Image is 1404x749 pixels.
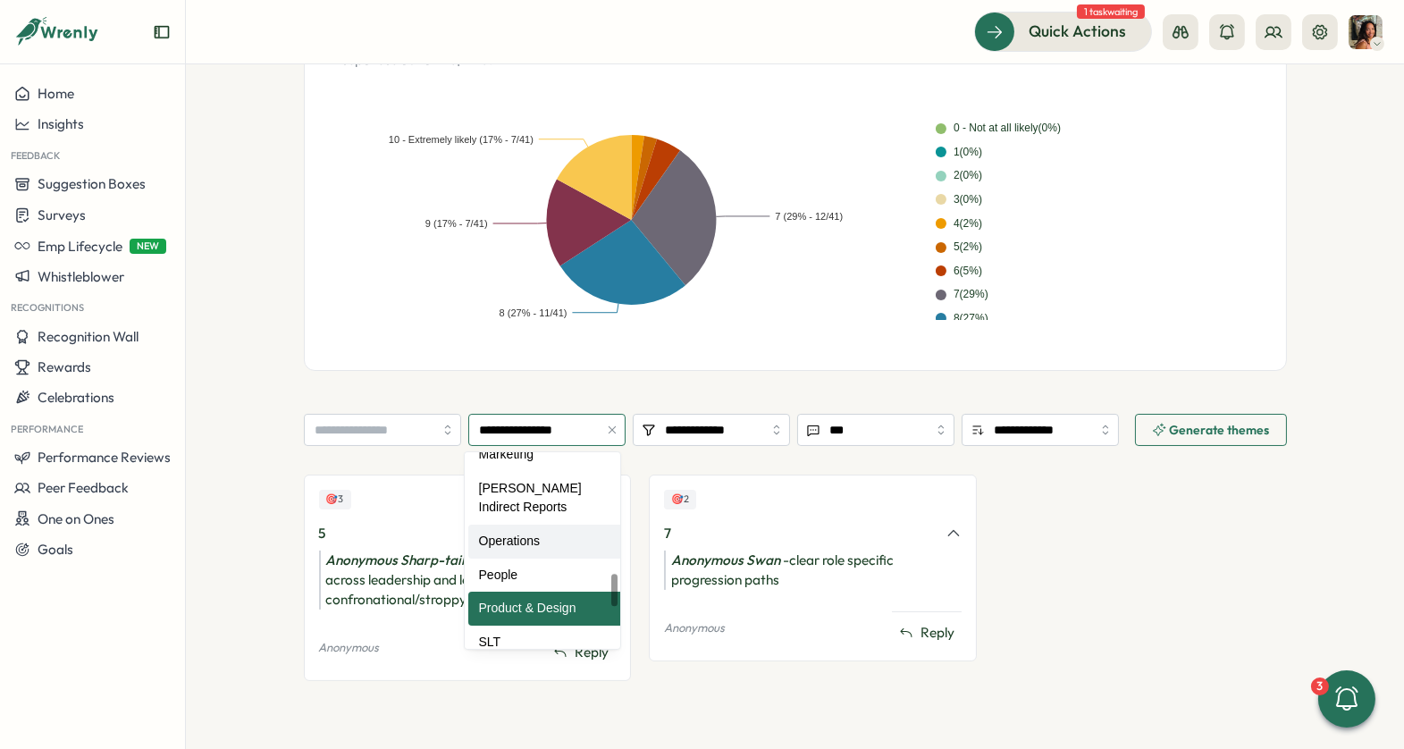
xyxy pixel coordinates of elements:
span: Peer Feedback [38,479,129,496]
button: Reply [546,639,616,666]
button: Quick Actions [974,12,1152,51]
button: Reply [892,619,962,646]
div: 4 ( 2 %) [954,215,982,232]
span: Quick Actions [1029,20,1126,43]
div: 0 - Not at all likely ( 0 %) [954,120,1061,137]
div: 7 [664,524,935,543]
div: Upvotes [319,490,351,509]
span: Home [38,85,74,102]
span: Emp Lifecycle [38,238,122,255]
span: NEW [130,239,166,254]
span: Reply [921,623,954,643]
div: 3 [1311,677,1329,695]
div: 8 ( 27 %) [954,310,988,327]
img: Viveca Riley [1349,15,1383,49]
div: 6 ( 5 %) [954,263,982,280]
button: Generate themes [1135,414,1287,446]
div: 5 ( 2 %) [954,239,982,256]
span: Insights [38,115,84,132]
div: - Better alignment across leadership and less confronational/stroppy attitude from CEO [319,551,617,610]
span: 1 task waiting [1077,4,1145,19]
div: 3 ( 0 %) [954,191,982,208]
text: 10 - Extremely likely (17% - 7/41) [388,134,533,145]
div: 5 [319,524,590,543]
p: Anonymous [319,640,380,656]
span: One on Ones [38,510,114,527]
span: Recognition Wall [38,328,139,345]
div: Upvotes [664,490,696,509]
div: SLT [468,626,630,660]
span: Reply [575,643,609,662]
div: 7 ( 29 %) [954,286,988,303]
span: Goals [38,541,73,558]
div: Product & Design [468,592,630,626]
text: 8 (27% - 11/41) [499,307,567,318]
div: [PERSON_NAME] Indirect Reports [468,472,630,525]
div: Marketing [468,438,630,472]
div: 1 ( 0 %) [954,144,982,161]
text: 7 (29% - 12/41) [775,211,843,222]
span: Surveys [38,206,86,223]
div: 2 ( 0 %) [954,167,982,184]
button: Expand sidebar [153,23,171,41]
span: Whistleblower [38,268,124,285]
span: Celebrations [38,389,114,406]
i: Anonymous Swan [671,551,780,568]
div: - clear role specific progression paths [664,551,962,590]
button: 3 [1318,670,1375,728]
span: Generate themes [1170,424,1270,436]
p: Anonymous [664,620,725,636]
span: Performance Reviews [38,449,171,466]
span: Suggestion Boxes [38,175,146,192]
text: 9 (17% - 7/41) [425,218,487,229]
span: Rewards [38,358,91,375]
i: Anonymous Sharp-tailed ibis [326,551,505,568]
div: Operations [468,525,630,559]
div: People [468,559,630,593]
